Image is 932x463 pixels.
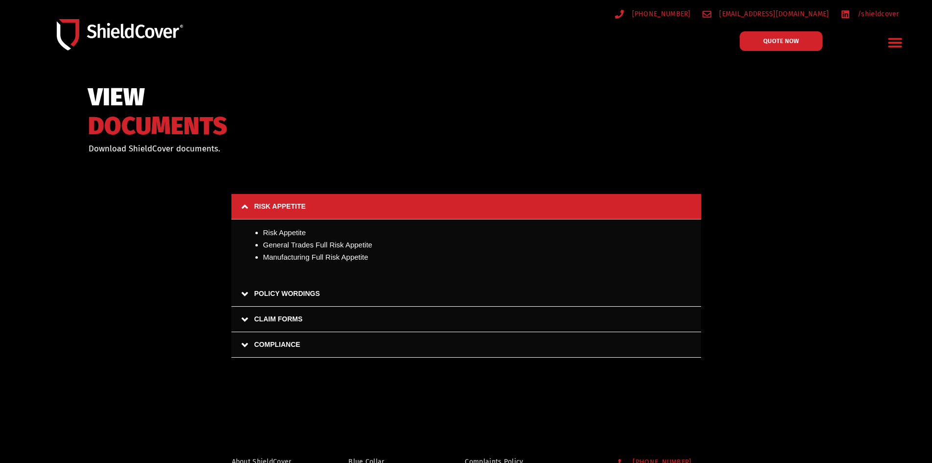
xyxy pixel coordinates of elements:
a: COMPLIANCE [231,332,701,358]
span: /shieldcover [855,8,899,20]
p: Download ShieldCover documents. [89,143,454,155]
a: General Trades Full Risk Appetite [263,241,372,249]
span: VIEW [88,87,227,107]
div: Menu Toggle [884,31,907,54]
a: Risk Appetite [263,228,306,237]
a: POLICY WORDINGS [231,281,701,307]
a: RISK APPETITE [231,194,701,219]
span: [EMAIL_ADDRESS][DOMAIN_NAME] [717,8,829,20]
img: Shield-Cover-Underwriting-Australia-logo-full [57,19,183,50]
span: QUOTE NOW [763,38,799,44]
a: CLAIM FORMS [231,307,701,332]
span: [PHONE_NUMBER] [630,8,691,20]
a: [PHONE_NUMBER] [615,8,691,20]
a: [EMAIL_ADDRESS][DOMAIN_NAME] [703,8,829,20]
a: /shieldcover [841,8,899,20]
a: Manufacturing Full Risk Appetite [263,253,368,261]
a: QUOTE NOW [740,31,822,51]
